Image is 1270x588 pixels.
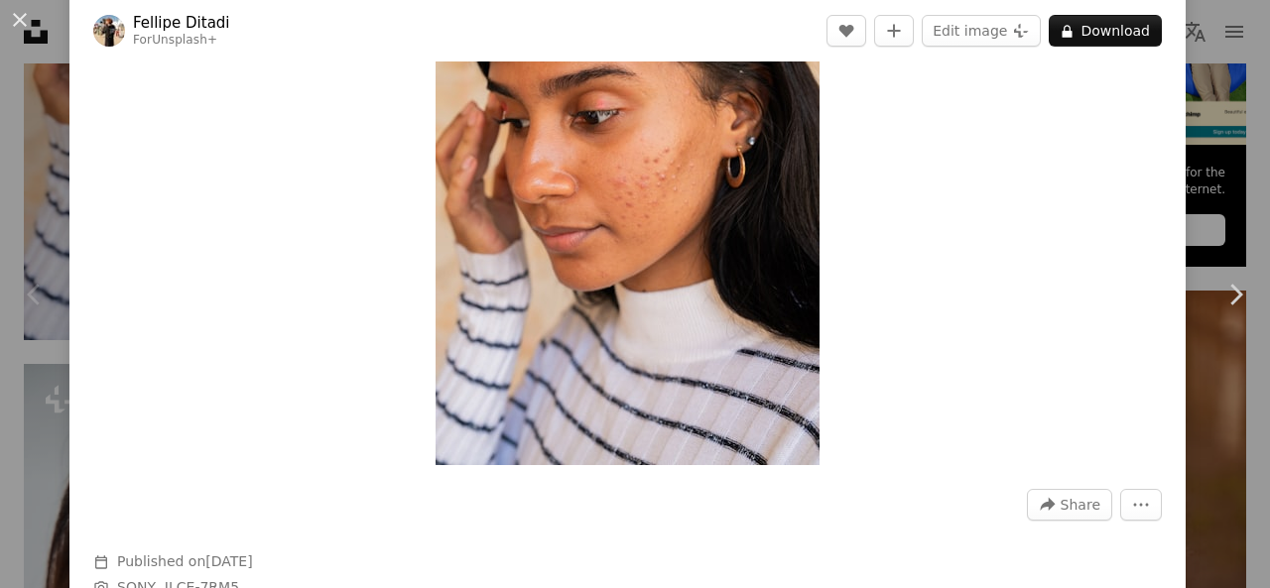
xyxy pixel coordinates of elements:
button: Download [1049,15,1162,47]
button: Add to Collection [874,15,914,47]
span: Published on [117,553,253,569]
button: More Actions [1120,489,1162,521]
img: Go to Fellipe Ditadi's profile [93,15,125,47]
time: January 23, 2024 at 11:26:12 PM PST [205,553,252,569]
a: Unsplash+ [152,33,217,47]
button: Share this image [1027,489,1112,521]
div: For [133,33,230,49]
a: Next [1201,199,1270,390]
span: Share [1061,490,1100,520]
button: Edit image [922,15,1041,47]
a: Fellipe Ditadi [133,13,230,33]
button: Like [826,15,866,47]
